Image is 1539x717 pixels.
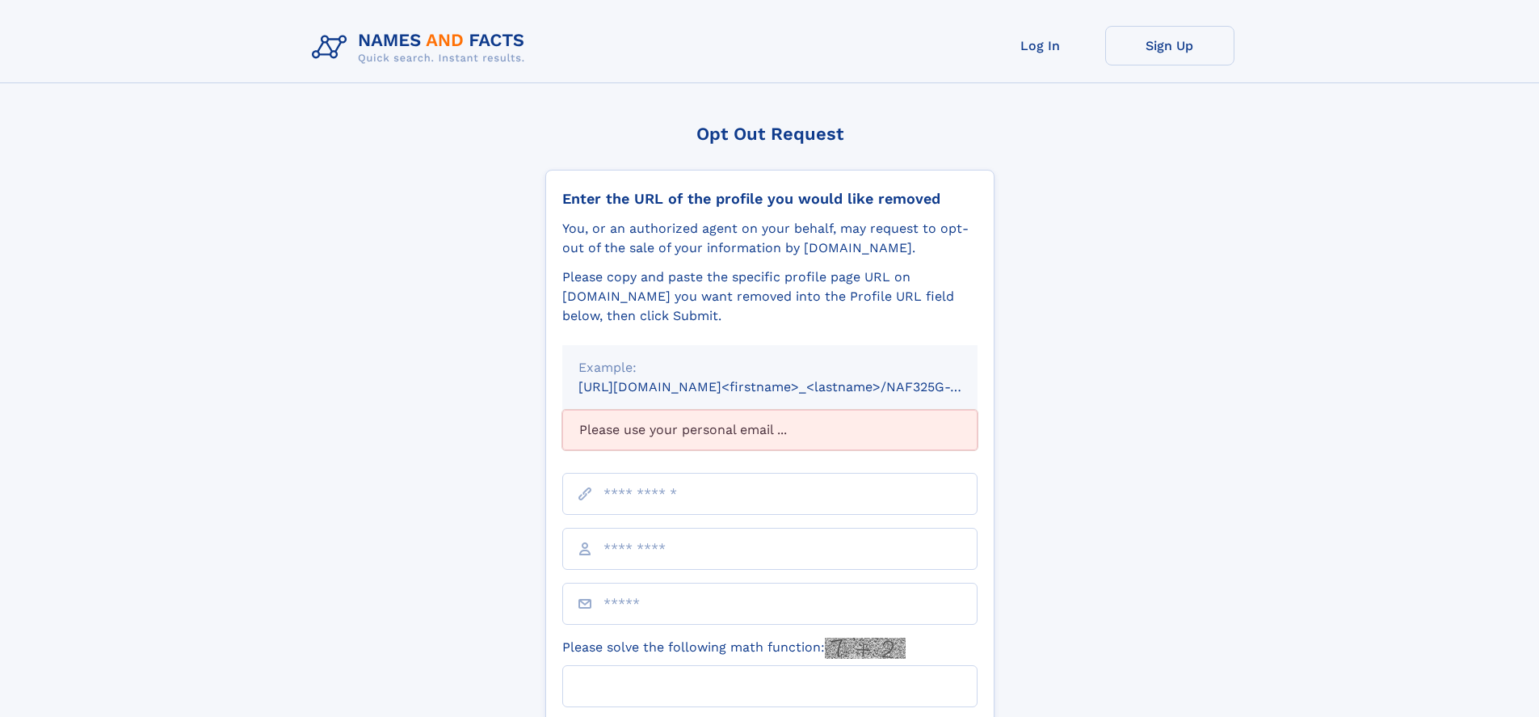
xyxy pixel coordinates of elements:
div: Enter the URL of the profile you would like removed [562,190,978,208]
img: Logo Names and Facts [305,26,538,70]
label: Please solve the following math function: [562,638,906,659]
div: Example: [578,358,961,377]
a: Sign Up [1105,26,1234,65]
small: [URL][DOMAIN_NAME]<firstname>_<lastname>/NAF325G-xxxxxxxx [578,379,1008,394]
div: Please use your personal email ... [562,410,978,450]
div: Opt Out Request [545,124,994,144]
div: Please copy and paste the specific profile page URL on [DOMAIN_NAME] you want removed into the Pr... [562,268,978,326]
a: Log In [976,26,1105,65]
div: You, or an authorized agent on your behalf, may request to opt-out of the sale of your informatio... [562,219,978,258]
